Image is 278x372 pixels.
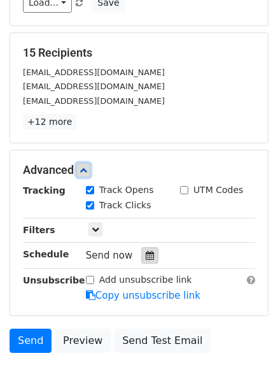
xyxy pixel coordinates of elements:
iframe: Chat Widget [214,311,278,372]
h5: 15 Recipients [23,46,255,60]
label: Track Opens [99,183,154,197]
small: [EMAIL_ADDRESS][DOMAIN_NAME] [23,82,165,91]
span: Send now [86,250,133,261]
strong: Filters [23,225,55,235]
small: [EMAIL_ADDRESS][DOMAIN_NAME] [23,96,165,106]
strong: Tracking [23,185,66,196]
label: Add unsubscribe link [99,273,192,287]
h5: Advanced [23,163,255,177]
strong: Schedule [23,249,69,259]
small: [EMAIL_ADDRESS][DOMAIN_NAME] [23,68,165,77]
label: UTM Codes [193,183,243,197]
a: Preview [55,329,111,353]
a: +12 more [23,114,76,130]
a: Send Test Email [114,329,211,353]
strong: Unsubscribe [23,275,85,285]
label: Track Clicks [99,199,151,212]
a: Send [10,329,52,353]
a: Copy unsubscribe link [86,290,200,301]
